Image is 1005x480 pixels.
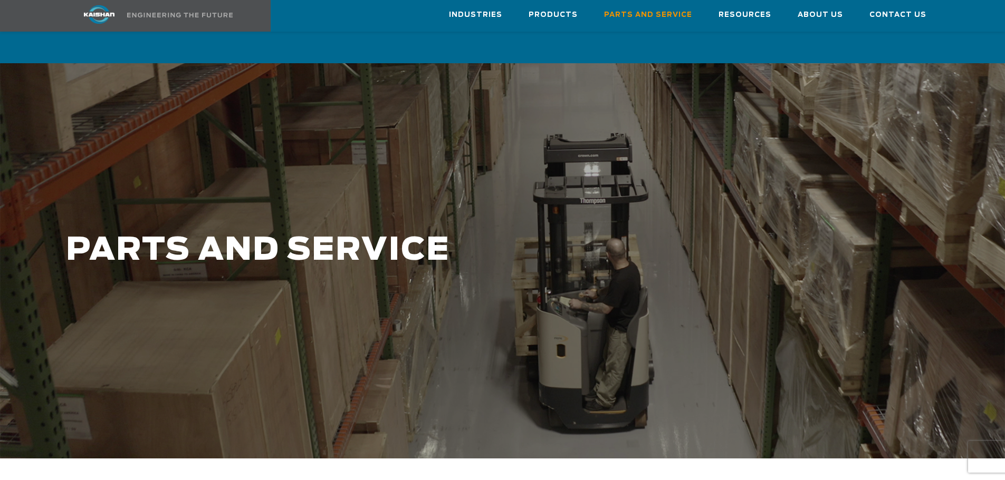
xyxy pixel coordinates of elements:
a: Industries [449,1,502,29]
span: About Us [798,9,843,21]
span: Resources [719,9,771,21]
span: Products [529,9,578,21]
a: Resources [719,1,771,29]
a: Parts and Service [604,1,692,29]
span: Parts and Service [604,9,692,21]
img: kaishan logo [60,5,139,24]
span: Contact Us [869,9,926,21]
h1: PARTS AND SERVICE [66,233,792,268]
span: Industries [449,9,502,21]
img: Engineering the future [127,13,233,17]
a: Products [529,1,578,29]
a: Contact Us [869,1,926,29]
a: About Us [798,1,843,29]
